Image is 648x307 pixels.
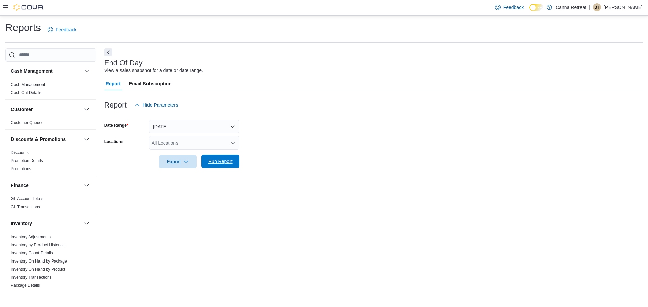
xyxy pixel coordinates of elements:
div: Cash Management [5,81,96,99]
p: Canna Retreat [556,3,586,11]
button: [DATE] [149,120,239,133]
a: Feedback [45,23,79,36]
a: Cash Management [11,82,45,87]
div: Finance [5,195,96,214]
span: Feedback [56,26,76,33]
span: Run Report [208,158,233,165]
h3: Report [104,101,127,109]
a: Inventory On Hand by Product [11,267,65,272]
h3: Discounts & Promotions [11,136,66,143]
div: Brandon Turcotte [593,3,601,11]
button: Discounts & Promotions [83,135,91,143]
span: Customer Queue [11,120,42,125]
button: Hide Parameters [132,98,181,112]
button: Discounts & Promotions [11,136,81,143]
button: Finance [83,181,91,189]
a: Inventory On Hand by Package [11,259,67,264]
h3: Inventory [11,220,32,227]
img: Cova [13,4,44,11]
span: Promotion Details [11,158,43,163]
span: Report [106,77,121,90]
a: Package History [11,291,40,296]
a: Customer Queue [11,120,42,125]
h1: Reports [5,21,41,34]
span: Feedback [503,4,524,11]
button: Open list of options [230,140,235,146]
button: Inventory [83,219,91,227]
span: Inventory Adjustments [11,234,51,240]
div: Customer [5,119,96,129]
a: Inventory Count Details [11,251,53,255]
span: Package History [11,291,40,296]
button: Next [104,48,112,56]
span: Hide Parameters [143,102,178,109]
h3: End Of Day [104,59,143,67]
a: Inventory Adjustments [11,235,51,239]
label: Date Range [104,123,128,128]
div: Discounts & Promotions [5,149,96,176]
span: Email Subscription [129,77,172,90]
p: [PERSON_NAME] [604,3,643,11]
button: Customer [11,106,81,113]
h3: Finance [11,182,29,189]
a: Package Details [11,283,40,288]
span: BT [594,3,599,11]
div: View a sales snapshot for a date or date range. [104,67,203,74]
span: Discounts [11,150,29,155]
a: GL Transactions [11,205,40,209]
a: Promotion Details [11,158,43,163]
a: GL Account Totals [11,196,43,201]
h3: Cash Management [11,68,53,74]
button: Run Report [201,155,239,168]
a: Promotions [11,166,31,171]
a: Feedback [492,1,526,14]
p: | [589,3,590,11]
a: Inventory by Product Historical [11,243,66,247]
span: GL Transactions [11,204,40,210]
button: Finance [11,182,81,189]
span: Promotions [11,166,31,172]
button: Customer [83,105,91,113]
a: Cash Out Details [11,90,42,95]
button: Inventory [11,220,81,227]
button: Cash Management [83,67,91,75]
button: Cash Management [11,68,81,74]
input: Dark Mode [529,4,543,11]
a: Inventory Transactions [11,275,52,280]
span: GL Account Totals [11,196,43,202]
button: Export [159,155,197,168]
span: Export [163,155,193,168]
label: Locations [104,139,124,144]
h3: Customer [11,106,33,113]
a: Discounts [11,150,29,155]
